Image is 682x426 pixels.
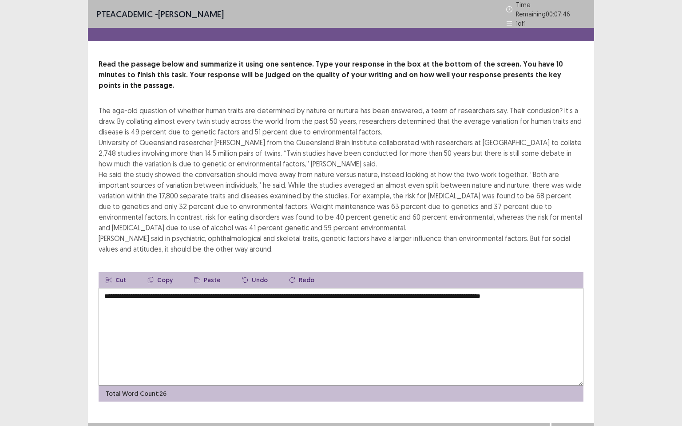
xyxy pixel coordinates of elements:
[140,272,180,288] button: Copy
[99,272,133,288] button: Cut
[516,19,526,28] p: 1 of 1
[187,272,228,288] button: Paste
[99,59,583,91] p: Read the passage below and summarize it using one sentence. Type your response in the box at the ...
[106,389,167,398] p: Total Word Count: 26
[97,8,153,20] span: PTE academic
[235,272,275,288] button: Undo
[97,8,224,21] p: - [PERSON_NAME]
[99,105,583,254] div: The age-old question of whether human traits are determined by nature or nurture has been answere...
[282,272,321,288] button: Redo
